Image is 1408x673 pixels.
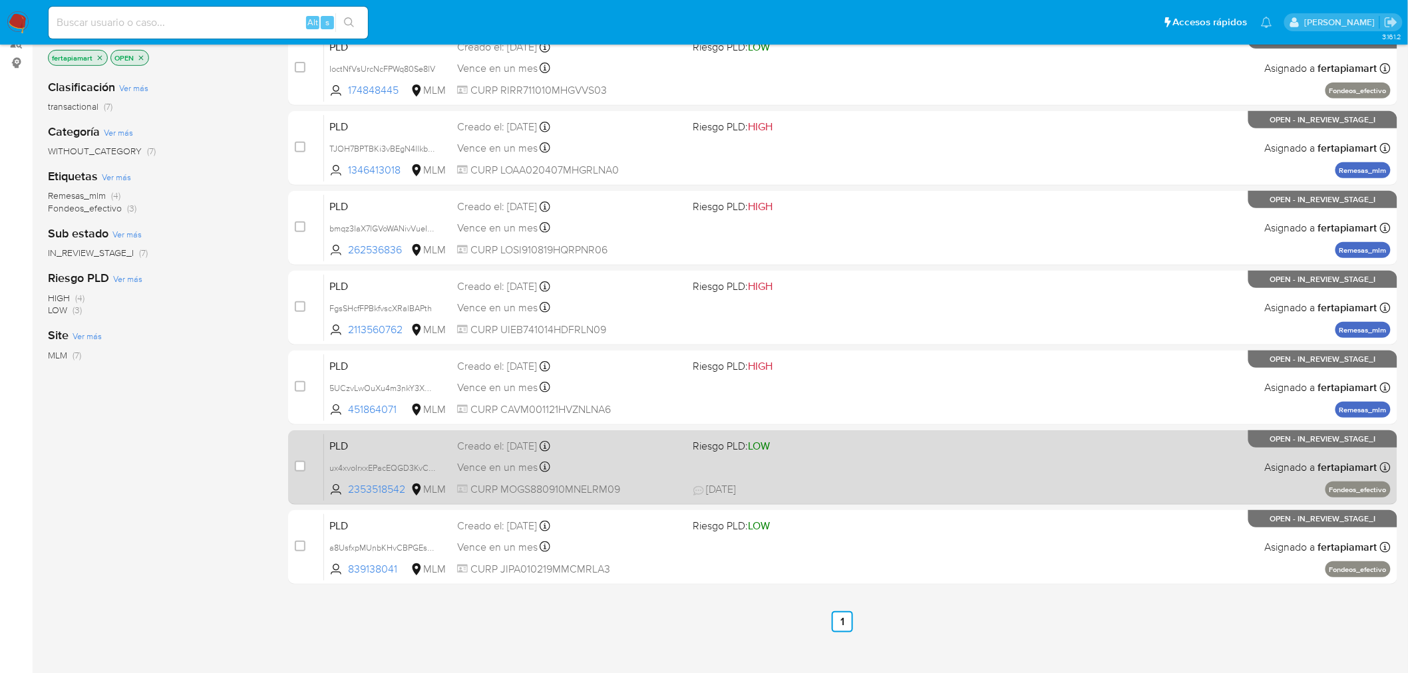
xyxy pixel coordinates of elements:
[1384,15,1398,29] a: Salir
[335,13,363,32] button: search-icon
[1382,31,1401,42] span: 3.161.2
[1261,17,1272,28] a: Notificaciones
[49,14,368,31] input: Buscar usuario o caso...
[1173,15,1248,29] span: Accesos rápidos
[1304,16,1379,29] p: fernando.ftapiamartinez@mercadolibre.com.mx
[325,16,329,29] span: s
[307,16,318,29] span: Alt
